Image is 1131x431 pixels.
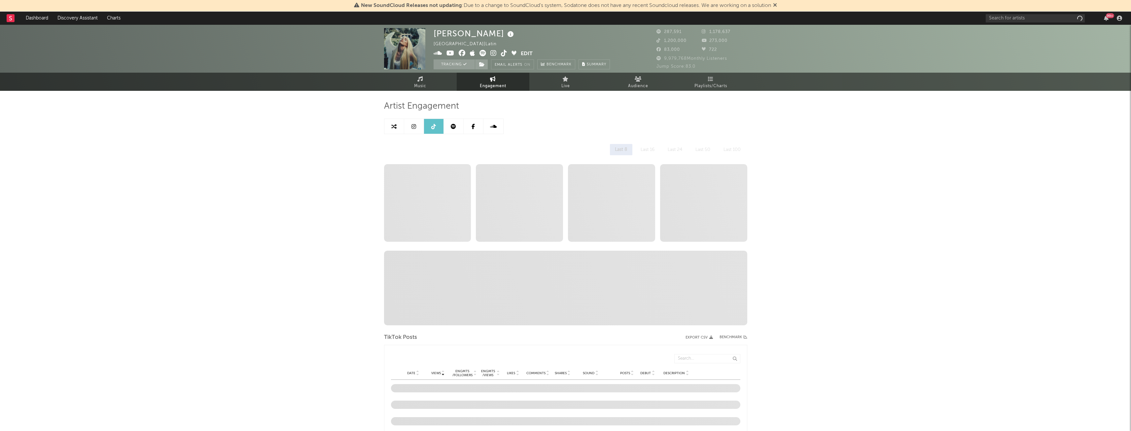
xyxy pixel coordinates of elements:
[656,30,682,34] span: 287,591
[434,40,504,48] div: [GEOGRAPHIC_DATA] | Latin
[702,30,730,34] span: 1,178,637
[663,144,687,155] div: Last 24
[524,63,530,67] em: On
[656,64,695,69] span: Jump Score: 83.0
[537,59,575,69] a: Benchmark
[610,144,632,155] div: Last 8
[690,144,715,155] div: Last 50
[431,371,441,375] span: Views
[457,73,529,91] a: Engagement
[53,12,102,25] a: Discovery Assistant
[719,144,746,155] div: Last 100
[656,48,680,52] span: 83,000
[384,73,457,91] a: Music
[521,50,533,58] button: Edit
[414,82,426,90] span: Music
[434,59,475,69] button: Tracking
[602,73,675,91] a: Audience
[656,56,727,61] span: 9,979,768 Monthly Listeners
[452,369,473,377] div: Engmts / Followers
[407,371,415,375] span: Date
[21,12,53,25] a: Dashboard
[636,144,659,155] div: Last 16
[702,48,717,52] span: 722
[102,12,125,25] a: Charts
[773,3,777,8] span: Dismiss
[694,82,727,90] span: Playlists/Charts
[986,14,1085,22] input: Search for artists
[507,371,515,375] span: Likes
[555,371,567,375] span: Shares
[480,82,506,90] span: Engagement
[686,336,713,340] button: Export CSV
[526,371,546,375] span: Comments
[579,59,610,69] button: Summary
[561,82,570,90] span: Live
[656,39,687,43] span: 1,200,000
[547,61,572,69] span: Benchmark
[702,39,727,43] span: 273,000
[480,369,496,377] div: Engmts / Views
[675,73,747,91] a: Playlists/Charts
[640,371,651,375] span: Debut
[434,28,515,39] div: [PERSON_NAME]
[628,82,648,90] span: Audience
[620,371,630,375] span: Posts
[720,334,747,341] a: Benchmark
[1104,16,1109,21] button: 99+
[361,3,771,8] span: : Due to a change to SoundCloud's system, Sodatone does not have any recent Soundcloud releases. ...
[384,102,459,110] span: Artist Engagement
[384,334,417,341] span: TikTok Posts
[663,371,685,375] span: Description
[361,3,462,8] span: New SoundCloud Releases not updating
[491,59,534,69] button: Email AlertsOn
[587,63,606,66] span: Summary
[583,371,594,375] span: Sound
[529,73,602,91] a: Live
[1106,13,1114,18] div: 99 +
[674,354,740,363] input: Search...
